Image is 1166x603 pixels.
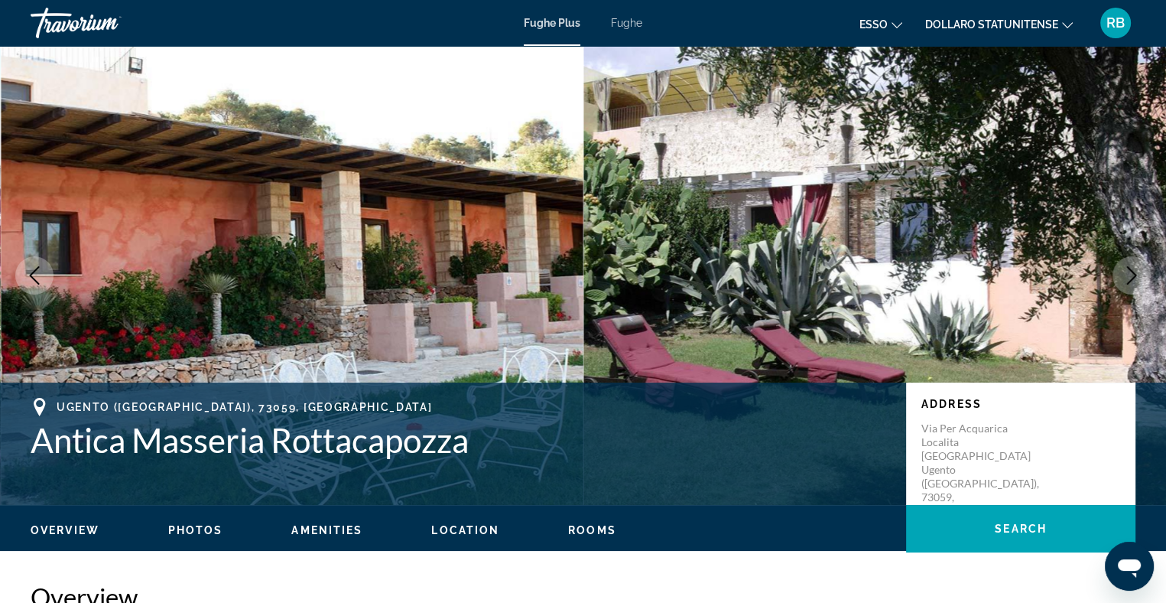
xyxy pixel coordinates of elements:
a: Fughe [611,17,642,29]
span: Rooms [568,524,616,536]
font: Dollaro statunitense [925,18,1058,31]
span: Location [431,524,499,536]
button: Rooms [568,523,616,537]
button: Previous image [15,256,54,295]
a: Travorio [31,3,184,43]
span: Search [995,523,1047,535]
p: Address [921,398,1120,410]
button: Cambia lingua [859,13,902,35]
button: Photos [168,523,223,537]
font: RB [1106,15,1125,31]
span: Ugento ([GEOGRAPHIC_DATA]), 73059, [GEOGRAPHIC_DATA] [57,401,432,413]
button: Next image [1112,256,1151,295]
a: Fughe Plus [524,17,580,29]
p: Via Per Acquarica Localita [GEOGRAPHIC_DATA] Ugento ([GEOGRAPHIC_DATA]), 73059, [GEOGRAPHIC_DATA] [921,422,1044,518]
span: Overview [31,524,99,536]
button: Menu utente [1096,7,1135,39]
span: Amenities [291,524,362,536]
iframe: Pulsante per aprire la finestra di messaggistica [1105,542,1154,591]
button: Overview [31,523,99,537]
button: Location [431,523,499,537]
h1: Antica Masseria Rottacapozza [31,420,891,460]
span: Photos [168,524,223,536]
font: esso [859,18,888,31]
button: Amenities [291,523,362,537]
button: Cambia valuta [925,13,1073,35]
button: Search [906,505,1135,552]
